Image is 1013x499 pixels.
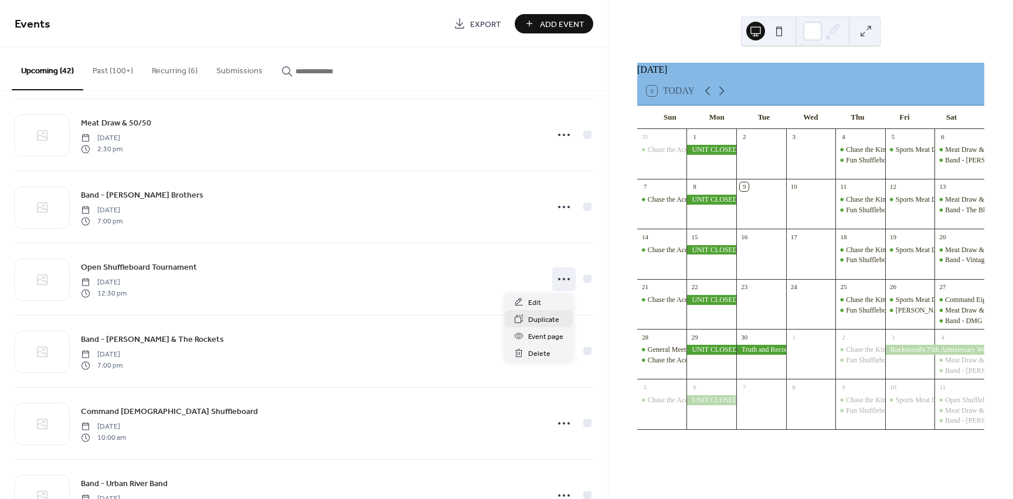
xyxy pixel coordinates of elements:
[934,205,984,215] div: Band - The Blackwater Band
[690,232,699,241] div: 15
[934,355,984,365] div: Meat Draw & 50/50
[934,155,984,165] div: Band - Mandy Ducharme & The Absolute B's
[686,195,736,205] div: UNIT CLOSED
[839,232,848,241] div: 18
[835,255,885,265] div: Fun Shuffleboard League
[934,406,984,416] div: Meat Draw & 50/50
[637,355,687,365] div: Chase the Ace (Live on Facebook)
[835,406,885,416] div: Fun Shuffleboard League
[81,117,151,130] span: Meat Draw & 50/50
[641,382,650,391] div: 5
[637,145,687,155] div: Chase the Ace (Live on Facebook)
[470,18,501,30] span: Export
[839,133,848,141] div: 4
[846,245,915,255] div: Chase the King & 50/50
[81,432,126,443] span: 10:00 am
[648,395,745,405] div: Chase the Ace (Live on Facebook)
[540,18,584,30] span: Add Event
[740,332,749,341] div: 30
[834,106,881,129] div: Thu
[889,182,898,191] div: 12
[637,63,984,77] div: [DATE]
[945,295,1005,305] div: Command Eight Ball
[641,332,650,341] div: 28
[889,382,898,391] div: 10
[142,47,207,89] button: Recurring (6)
[945,255,1010,265] div: Band - Vintage Groove
[81,478,168,490] span: Band - Urban River Band
[787,106,834,129] div: Wed
[934,195,984,205] div: Meat Draw & 50/50
[938,283,947,291] div: 27
[885,245,935,255] div: Sports Meat Draw & 50/50
[889,133,898,141] div: 5
[885,305,935,315] div: Cory Wojick & Ashleigh Gray (Duo)
[81,216,123,226] span: 7:00 pm
[740,133,749,141] div: 2
[835,295,885,305] div: Chase the King & 50/50
[881,106,928,129] div: Fri
[846,355,917,365] div: Fun Shuffleboard League
[528,297,541,309] span: Edit
[81,406,258,418] span: Command [DEMOGRAPHIC_DATA] Shuffleboard
[889,332,898,341] div: 3
[736,345,786,355] div: Truth and Reconciliation Day
[686,395,736,405] div: UNIT CLOSED
[790,133,798,141] div: 3
[648,145,745,155] div: Chase the Ace (Live on Facebook)
[648,195,745,205] div: Chase the Ace (Live on Facebook)
[81,189,203,202] span: Band - [PERSON_NAME] Brothers
[81,422,126,432] span: [DATE]
[81,360,123,371] span: 7:00 pm
[945,406,1002,416] div: Meat Draw & 50/50
[81,349,123,360] span: [DATE]
[885,195,935,205] div: Sports Meat Draw & 50/50
[81,477,168,490] a: Band - Urban River Band
[839,283,848,291] div: 25
[690,283,699,291] div: 22
[690,332,699,341] div: 29
[83,47,142,89] button: Past (100+)
[934,416,984,426] div: Band - Geoff Erickson & The Rockets
[934,255,984,265] div: Band - Vintage Groove
[641,133,650,141] div: 31
[641,283,650,291] div: 21
[648,245,745,255] div: Chase the Ace (Live on Facebook)
[81,116,151,130] a: Meat Draw & 50/50
[846,155,917,165] div: Fun Shuffleboard League
[835,155,885,165] div: Fun Shuffleboard League
[81,288,127,298] span: 12:30 pm
[648,295,745,305] div: Chase the Ace (Live on Facebook)
[846,305,917,315] div: Fun Shuffleboard League
[528,314,559,326] span: Duplicate
[846,195,915,205] div: Chase the King & 50/50
[12,47,83,90] button: Upcoming (42)
[515,14,593,33] button: Add Event
[740,106,787,129] div: Tue
[637,395,687,405] div: Chase the Ace (Live on Facebook)
[938,382,947,391] div: 11
[934,295,984,305] div: Command Eight Ball
[445,14,510,33] a: Export
[740,232,749,241] div: 16
[81,188,203,202] a: Band - [PERSON_NAME] Brothers
[896,195,973,205] div: Sports Meat Draw & 50/50
[934,245,984,255] div: Meat Draw & 50/50
[835,345,885,355] div: Chase the King & 50/50
[690,133,699,141] div: 1
[647,106,694,129] div: Sun
[690,382,699,391] div: 6
[528,331,563,343] span: Event page
[928,106,975,129] div: Sat
[81,205,123,216] span: [DATE]
[885,345,984,355] div: Rockwood's 75th Anniversary Weekend
[81,334,224,346] span: Band - [PERSON_NAME] & The Rockets
[846,406,917,416] div: Fun Shuffleboard League
[835,305,885,315] div: Fun Shuffleboard League
[846,255,917,265] div: Fun Shuffleboard League
[15,13,50,36] span: Events
[839,332,848,341] div: 2
[889,283,898,291] div: 26
[896,395,973,405] div: Sports Meat Draw & 50/50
